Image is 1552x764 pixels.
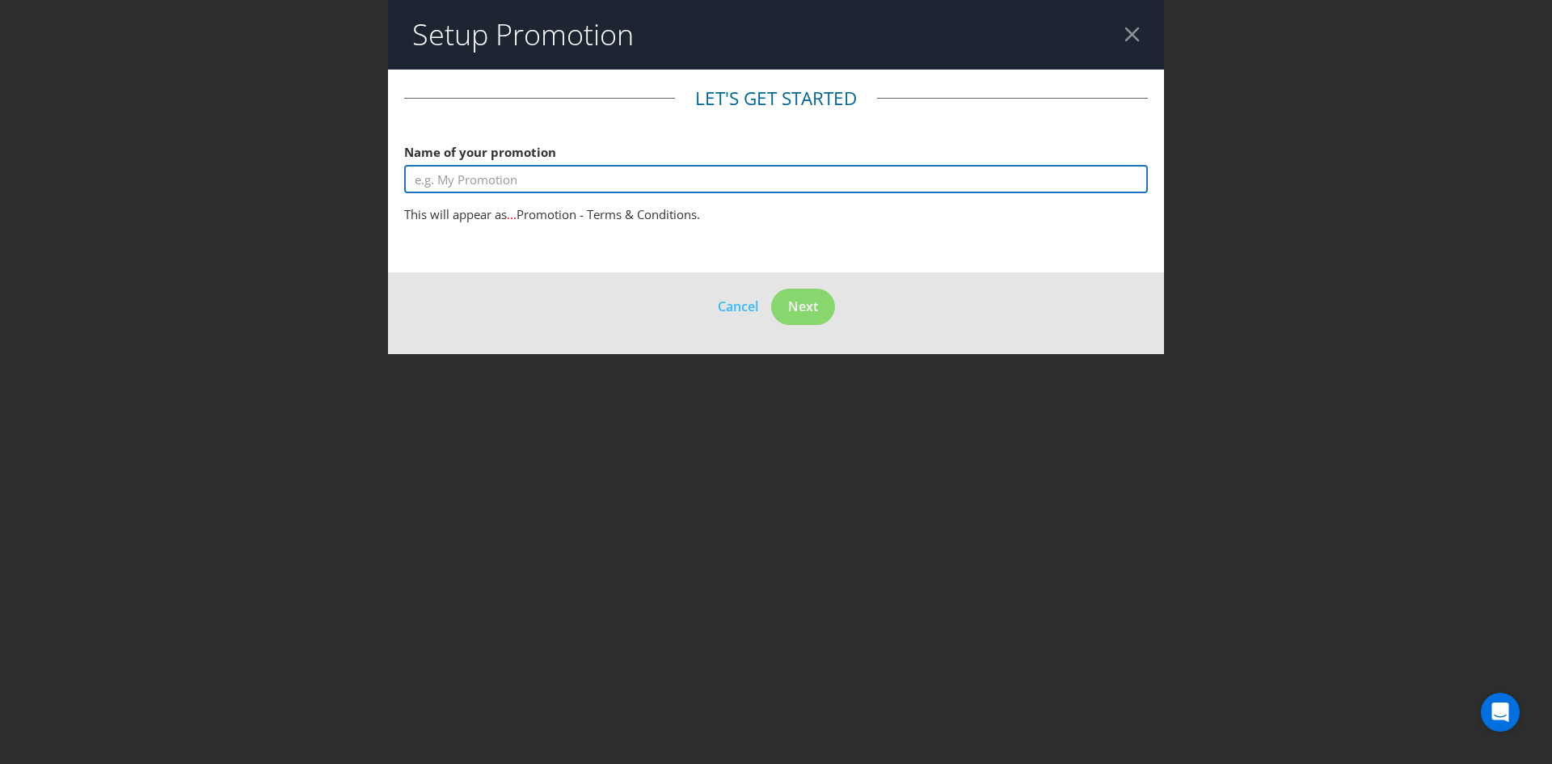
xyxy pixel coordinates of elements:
input: e.g. My Promotion [404,165,1148,193]
h2: Setup Promotion [412,19,634,51]
span: Promotion - Terms & Conditions. [517,206,700,222]
span: Next [788,298,818,315]
span: ... [507,206,517,222]
legend: Let's get started [675,86,877,112]
div: Open Intercom Messenger [1481,693,1520,732]
button: Cancel [717,296,759,317]
span: This will appear as [404,206,507,222]
button: Next [771,289,835,325]
span: Cancel [718,298,758,315]
span: Name of your promotion [404,144,556,160]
